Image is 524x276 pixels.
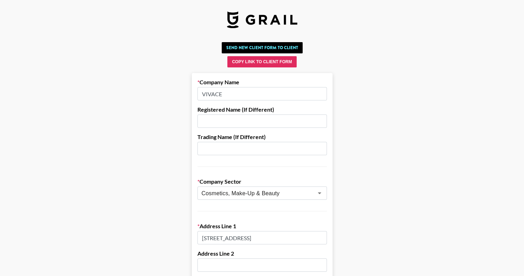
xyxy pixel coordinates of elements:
img: Grail Talent Logo [227,11,297,28]
label: Company Sector [197,178,327,185]
label: Address Line 2 [197,250,327,257]
button: Open [315,188,324,198]
label: Trading Name (If Different) [197,133,327,140]
button: Send New Client Form to Client [222,42,303,53]
label: Registered Name (If Different) [197,106,327,113]
label: Address Line 1 [197,223,327,230]
button: Copy Link to Client Form [227,56,296,67]
label: Company Name [197,79,327,86]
